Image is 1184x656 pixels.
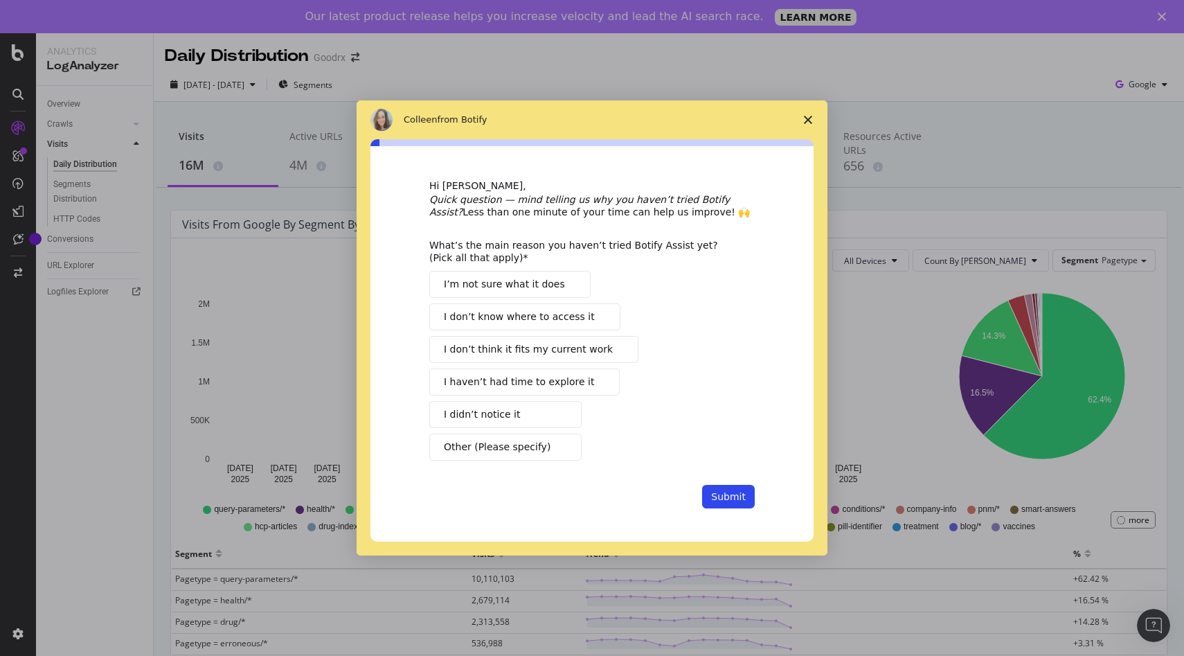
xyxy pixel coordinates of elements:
[429,179,755,193] div: Hi [PERSON_NAME],
[429,303,620,330] button: I don’t know where to access it
[444,277,565,292] span: I’m not sure what it does
[429,434,582,461] button: Other (Please specify)
[429,369,620,396] button: I haven’t had time to explore it
[775,9,857,26] a: LEARN MORE
[429,401,582,428] button: I didn’t notice it
[444,375,594,389] span: I haven’t had time to explore it
[1158,12,1172,21] div: Close
[404,114,438,125] span: Colleen
[370,109,393,131] img: Profile image for Colleen
[444,342,613,357] span: I don’t think it fits my current work
[702,485,755,508] button: Submit
[444,440,550,454] span: Other (Please specify)
[429,193,755,218] div: Less than one minute of your time can help us improve! 🙌
[305,10,764,24] div: Our latest product release helps you increase velocity and lead the AI search race.
[429,336,638,363] button: I don’t think it fits my current work
[429,194,730,218] i: Quick question — mind telling us why you haven’t tried Botify Assist?
[444,407,520,422] span: I didn’t notice it
[789,100,827,139] span: Close survey
[438,114,487,125] span: from Botify
[444,310,595,324] span: I don’t know where to access it
[429,271,591,298] button: I’m not sure what it does
[429,239,734,264] div: What’s the main reason you haven’t tried Botify Assist yet? (Pick all that apply)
